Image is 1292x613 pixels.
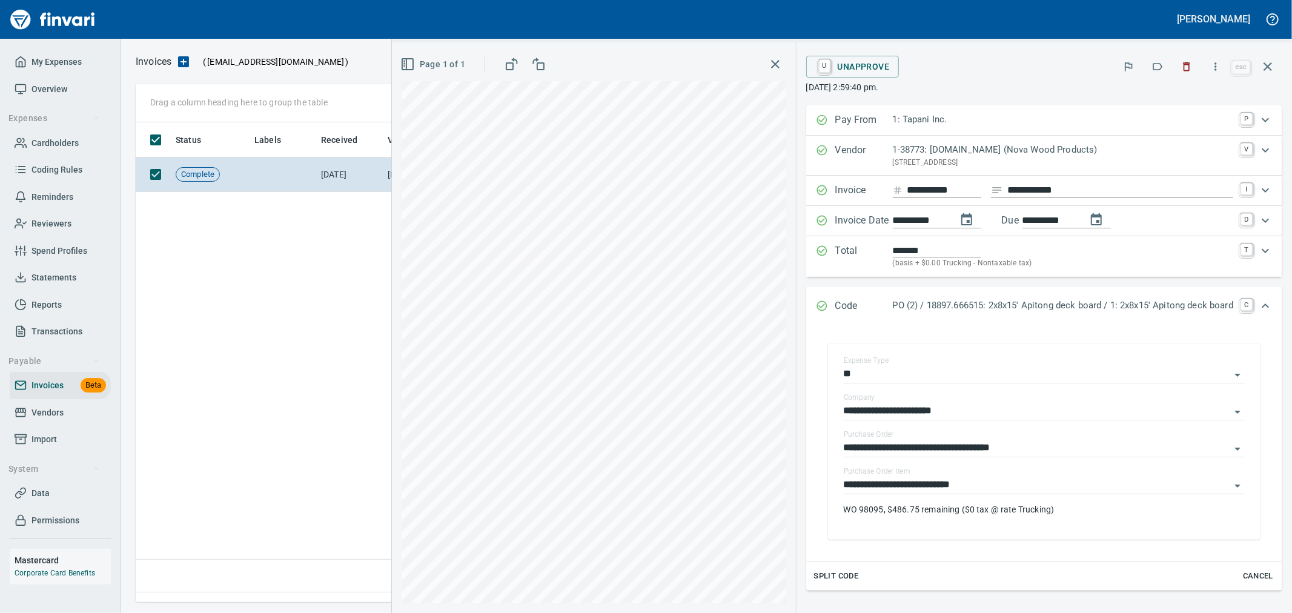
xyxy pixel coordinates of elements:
label: Purchase Order [844,431,894,439]
span: Overview [31,82,67,97]
button: Upload an Invoice [171,55,196,69]
span: Spend Profiles [31,244,87,259]
p: [DATE] 2:59:40 pm. [806,81,1282,93]
p: Drag a column heading here to group the table [150,96,328,108]
span: Received [321,133,373,147]
a: Overview [10,76,111,103]
button: change due date [1082,205,1111,234]
span: Beta [81,379,106,393]
button: Open [1229,440,1246,457]
span: Reports [31,297,62,313]
a: P [1241,113,1253,125]
button: Expenses [4,107,105,130]
span: Coding Rules [31,162,82,177]
span: Unapprove [816,56,890,77]
p: Invoice [835,183,893,199]
p: ( ) [196,56,349,68]
span: Vendors [31,405,64,420]
p: 1: Tapani Inc. [893,113,1233,127]
div: Expand [806,176,1282,206]
span: Statements [31,270,76,285]
span: Complete [176,169,219,181]
button: UUnapprove [806,56,899,78]
td: [DOMAIN_NAME] (Nova Wood Products) (1-38773) [383,157,504,192]
span: Labels [254,133,297,147]
a: C [1241,299,1253,311]
a: I [1241,183,1253,195]
p: WO 98095, $486.75 remaining ($0 tax @ rate Trucking) [844,503,1245,515]
span: Payable [8,354,100,369]
button: Open [1229,403,1246,420]
button: Page 1 of 1 [398,53,470,76]
a: Reviewers [10,210,111,237]
a: Coding Rules [10,156,111,184]
button: Open [1229,477,1246,494]
button: More [1202,53,1229,80]
a: U [819,59,830,73]
span: Page 1 of 1 [403,57,465,72]
span: Import [31,432,57,447]
p: Pay From [835,113,893,128]
span: Cardholders [31,136,79,151]
span: Status [176,133,201,147]
a: T [1241,244,1253,256]
div: Expand [806,136,1282,176]
a: My Expenses [10,48,111,76]
span: Labels [254,133,281,147]
h5: [PERSON_NAME] [1178,13,1250,25]
img: Finvari [7,5,98,34]
nav: breadcrumb [136,55,171,69]
p: PO (2) / 18897.666515: 2x8x15' Apitong deck board / 1: 2x8x15' Apitong deck board [893,299,1233,313]
a: Permissions [10,507,111,534]
label: Company [844,394,875,402]
h6: Mastercard [15,554,111,567]
a: Vendors [10,399,111,426]
p: Invoices [136,55,171,69]
a: Import [10,426,111,453]
div: Expand [806,105,1282,136]
span: Expenses [8,111,100,126]
div: Expand [806,236,1282,277]
a: Data [10,480,111,507]
p: Invoice Date [835,213,893,229]
p: Due [1002,213,1059,228]
p: (basis + $0.00 Trucking - Nontaxable tax) [893,257,1233,270]
svg: Invoice number [893,183,903,197]
div: Expand [806,326,1282,591]
p: Code [835,299,893,314]
a: esc [1232,61,1250,74]
span: Permissions [31,513,79,528]
span: My Expenses [31,55,82,70]
a: Corporate Card Benefits [15,569,95,577]
span: Status [176,133,217,147]
svg: Invoice description [991,184,1003,196]
a: Statements [10,264,111,291]
p: 1-38773: [DOMAIN_NAME] (Nova Wood Products) [893,143,1233,157]
span: System [8,462,100,477]
button: Open [1229,366,1246,383]
label: Expense Type [844,357,889,365]
button: Discard [1173,53,1200,80]
span: Data [31,486,50,501]
span: Invoices [31,378,64,393]
span: Transactions [31,324,82,339]
button: change date [952,205,981,234]
button: Flag [1115,53,1142,80]
span: [EMAIL_ADDRESS][DOMAIN_NAME] [206,56,345,68]
td: [DATE] [316,157,383,192]
span: Cancel [1242,569,1274,583]
span: Received [321,133,357,147]
button: [PERSON_NAME] [1174,10,1253,28]
p: Vendor [835,143,893,168]
p: Total [835,244,893,270]
a: D [1241,213,1253,225]
button: Cancel [1239,567,1277,586]
label: Purchase Order Item [844,468,910,475]
div: Expand [806,206,1282,236]
span: Close invoice [1229,52,1282,81]
span: Vendor / From [388,133,459,147]
button: Labels [1144,53,1171,80]
span: Split Code [814,569,859,583]
a: Reports [10,291,111,319]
